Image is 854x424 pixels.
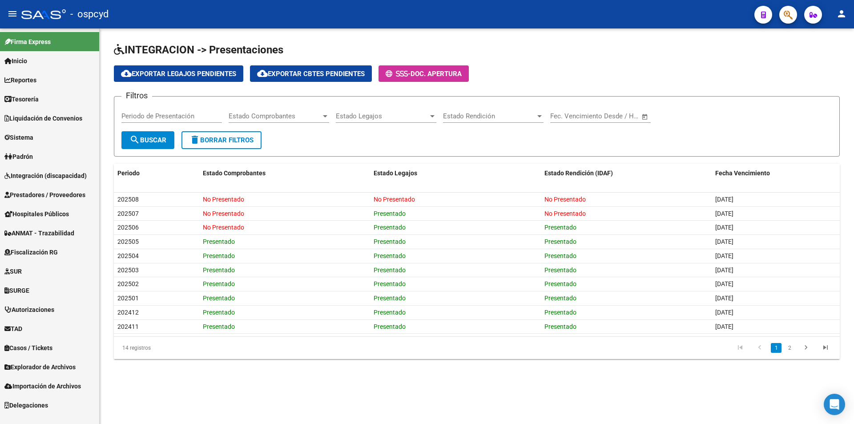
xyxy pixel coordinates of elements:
[121,68,132,79] mat-icon: cloud_download
[4,75,36,85] span: Reportes
[257,68,268,79] mat-icon: cloud_download
[114,44,283,56] span: INTEGRACION -> Presentaciones
[114,337,258,359] div: 14 registros
[117,309,139,316] span: 202412
[374,170,417,177] span: Estado Legajos
[203,224,244,231] span: No Presentado
[4,381,81,391] span: Importación de Archivos
[129,134,140,145] mat-icon: search
[229,112,321,120] span: Estado Comprobantes
[4,324,22,334] span: TAD
[4,94,39,104] span: Tesorería
[203,323,235,330] span: Presentado
[374,238,406,245] span: Presentado
[4,133,33,142] span: Sistema
[374,323,406,330] span: Presentado
[114,65,243,82] button: Exportar Legajos Pendientes
[541,164,712,183] datatable-header-cell: Estado Rendición (IDAF)
[411,70,462,78] span: Doc. Apertura
[374,224,406,231] span: Presentado
[732,343,749,353] a: go to first page
[374,210,406,217] span: Presentado
[769,340,783,355] li: page 1
[544,280,576,287] span: Presentado
[117,210,139,217] span: 202507
[189,134,200,145] mat-icon: delete
[4,305,54,315] span: Autorizaciones
[203,267,235,274] span: Presentado
[117,224,139,231] span: 202506
[712,164,840,183] datatable-header-cell: Fecha Vencimiento
[544,252,576,259] span: Presentado
[715,252,733,259] span: [DATE]
[374,267,406,274] span: Presentado
[4,362,76,372] span: Explorador de Archivos
[824,394,845,415] div: Open Intercom Messenger
[4,190,85,200] span: Prestadores / Proveedores
[544,267,576,274] span: Presentado
[715,170,770,177] span: Fecha Vencimiento
[640,112,650,122] button: Open calendar
[783,340,796,355] li: page 2
[836,8,847,19] mat-icon: person
[117,280,139,287] span: 202502
[374,295,406,302] span: Presentado
[715,224,733,231] span: [DATE]
[7,8,18,19] mat-icon: menu
[374,309,406,316] span: Presentado
[121,131,174,149] button: Buscar
[189,136,254,144] span: Borrar Filtros
[370,164,541,183] datatable-header-cell: Estado Legajos
[114,164,199,183] datatable-header-cell: Periodo
[4,267,22,276] span: SUR
[203,295,235,302] span: Presentado
[544,196,586,203] span: No Presentado
[4,56,27,66] span: Inicio
[544,210,586,217] span: No Presentado
[715,309,733,316] span: [DATE]
[374,252,406,259] span: Presentado
[379,65,469,82] button: -Doc. Apertura
[715,267,733,274] span: [DATE]
[544,295,576,302] span: Presentado
[257,70,365,78] span: Exportar Cbtes Pendientes
[715,323,733,330] span: [DATE]
[715,280,733,287] span: [DATE]
[4,171,87,181] span: Integración (discapacidad)
[594,112,637,120] input: Fecha fin
[715,196,733,203] span: [DATE]
[4,343,52,353] span: Casos / Tickets
[544,323,576,330] span: Presentado
[4,247,58,257] span: Fiscalización RG
[386,70,411,78] span: -
[443,112,536,120] span: Estado Rendición
[203,280,235,287] span: Presentado
[544,224,576,231] span: Presentado
[199,164,370,183] datatable-header-cell: Estado Comprobantes
[4,209,69,219] span: Hospitales Públicos
[4,286,29,295] span: SURGE
[203,309,235,316] span: Presentado
[121,89,152,102] h3: Filtros
[4,37,51,47] span: Firma Express
[374,280,406,287] span: Presentado
[203,252,235,259] span: Presentado
[117,196,139,203] span: 202508
[715,238,733,245] span: [DATE]
[544,170,613,177] span: Estado Rendición (IDAF)
[4,400,48,410] span: Delegaciones
[203,238,235,245] span: Presentado
[250,65,372,82] button: Exportar Cbtes Pendientes
[203,196,244,203] span: No Presentado
[751,343,768,353] a: go to previous page
[817,343,834,353] a: go to last page
[544,238,576,245] span: Presentado
[784,343,795,353] a: 2
[117,295,139,302] span: 202501
[117,323,139,330] span: 202411
[715,210,733,217] span: [DATE]
[203,170,266,177] span: Estado Comprobantes
[181,131,262,149] button: Borrar Filtros
[117,252,139,259] span: 202504
[771,343,781,353] a: 1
